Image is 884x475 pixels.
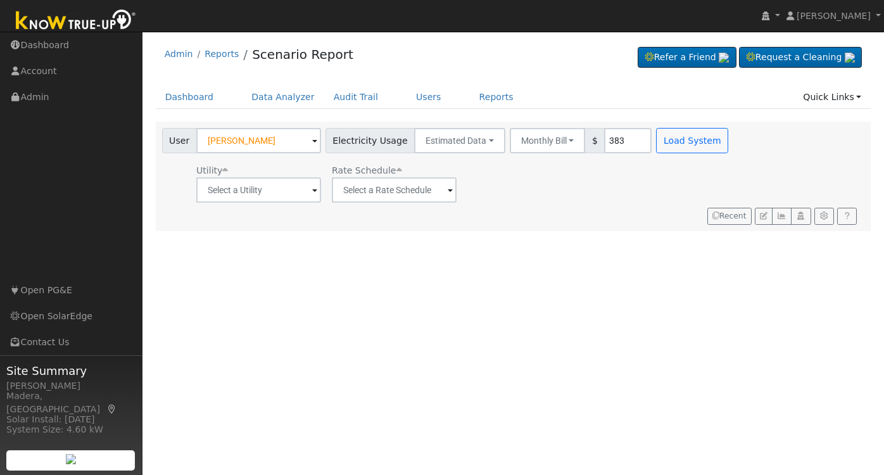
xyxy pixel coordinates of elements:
[584,128,605,153] span: $
[797,11,871,21] span: [PERSON_NAME]
[165,49,193,59] a: Admin
[332,177,457,203] input: Select a Rate Schedule
[106,404,118,414] a: Map
[196,128,321,153] input: Select a User
[6,423,136,436] div: System Size: 4.60 kW
[791,208,811,225] button: Login As
[793,85,871,109] a: Quick Links
[242,85,324,109] a: Data Analyzer
[407,85,451,109] a: Users
[196,164,321,177] div: Utility
[638,47,736,68] a: Refer a Friend
[66,454,76,464] img: retrieve
[332,165,401,175] span: Alias: None
[205,49,239,59] a: Reports
[510,128,586,153] button: Monthly Bill
[6,413,136,426] div: Solar Install: [DATE]
[9,7,142,35] img: Know True-Up
[739,47,862,68] a: Request a Cleaning
[837,208,857,225] a: Help Link
[325,128,415,153] span: Electricity Usage
[719,53,729,63] img: retrieve
[656,128,728,153] button: Load System
[6,379,136,393] div: [PERSON_NAME]
[755,208,773,225] button: Edit User
[196,177,321,203] input: Select a Utility
[162,128,197,153] span: User
[845,53,855,63] img: retrieve
[6,362,136,379] span: Site Summary
[324,85,388,109] a: Audit Trail
[6,389,136,416] div: Madera, [GEOGRAPHIC_DATA]
[772,208,792,225] button: Multi-Series Graph
[707,208,752,225] button: Recent
[814,208,834,225] button: Settings
[252,47,353,62] a: Scenario Report
[414,128,505,153] button: Estimated Data
[470,85,523,109] a: Reports
[156,85,224,109] a: Dashboard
